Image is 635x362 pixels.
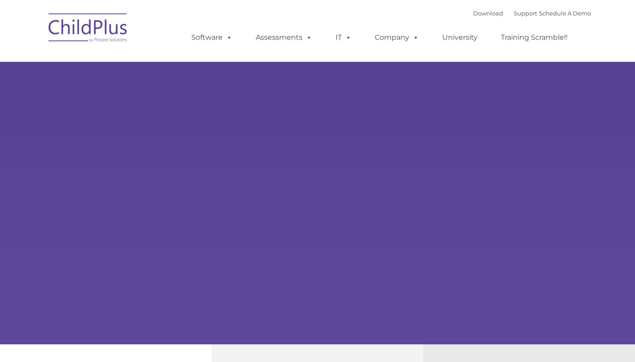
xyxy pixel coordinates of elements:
a: Company [366,29,428,46]
a: Assessments [247,29,321,46]
a: Software [183,29,241,46]
a: Support [514,10,537,17]
a: Schedule A Demo [539,10,591,17]
font: | [473,10,591,17]
a: Training Scramble!! [492,29,576,46]
a: University [433,29,486,46]
img: ChildPlus by Procare Solutions [44,7,132,51]
a: Download [473,10,503,17]
a: IT [327,29,360,46]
